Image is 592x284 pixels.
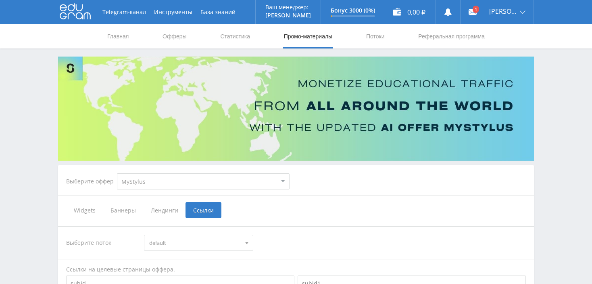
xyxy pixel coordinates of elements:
[417,24,486,48] a: Реферальная программа
[489,8,517,15] span: [PERSON_NAME]
[66,265,526,273] div: Ссылки на целевые страницы оффера.
[331,7,375,14] p: Бонус 3000 (0%)
[186,202,221,218] span: Ссылки
[58,57,534,161] img: Banner
[103,202,143,218] span: Баннеры
[219,24,251,48] a: Статистика
[106,24,129,48] a: Главная
[66,235,136,251] div: Выберите поток
[149,235,240,250] span: default
[66,178,117,185] div: Выберите оффер
[265,4,311,11] p: Ваш менеджер:
[365,24,386,48] a: Потоки
[265,12,311,19] p: [PERSON_NAME]
[162,24,188,48] a: Офферы
[66,202,103,218] span: Widgets
[143,202,186,218] span: Лендинги
[283,24,333,48] a: Промо-материалы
